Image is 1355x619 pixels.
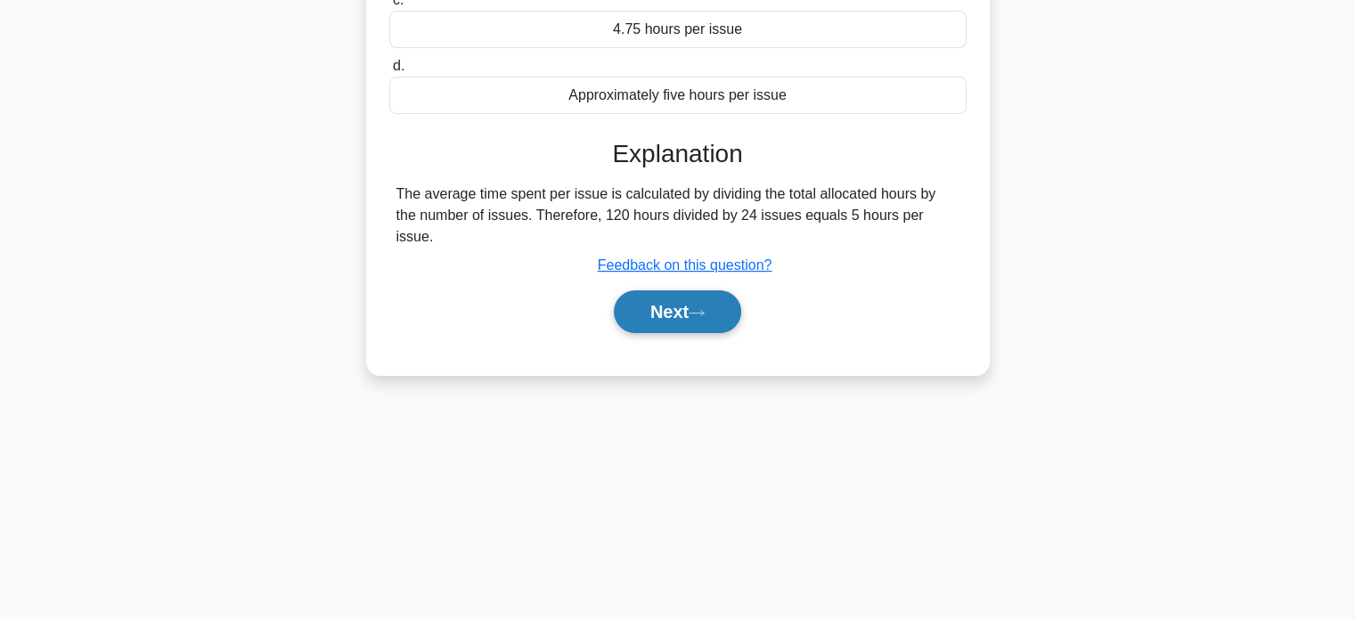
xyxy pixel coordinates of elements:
span: d. [393,58,404,73]
div: 4.75 hours per issue [389,11,967,48]
button: Next [614,290,741,333]
div: The average time spent per issue is calculated by dividing the total allocated hours by the numbe... [396,183,959,248]
div: Approximately five hours per issue [389,77,967,114]
h3: Explanation [400,139,956,169]
a: Feedback on this question? [598,257,772,273]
